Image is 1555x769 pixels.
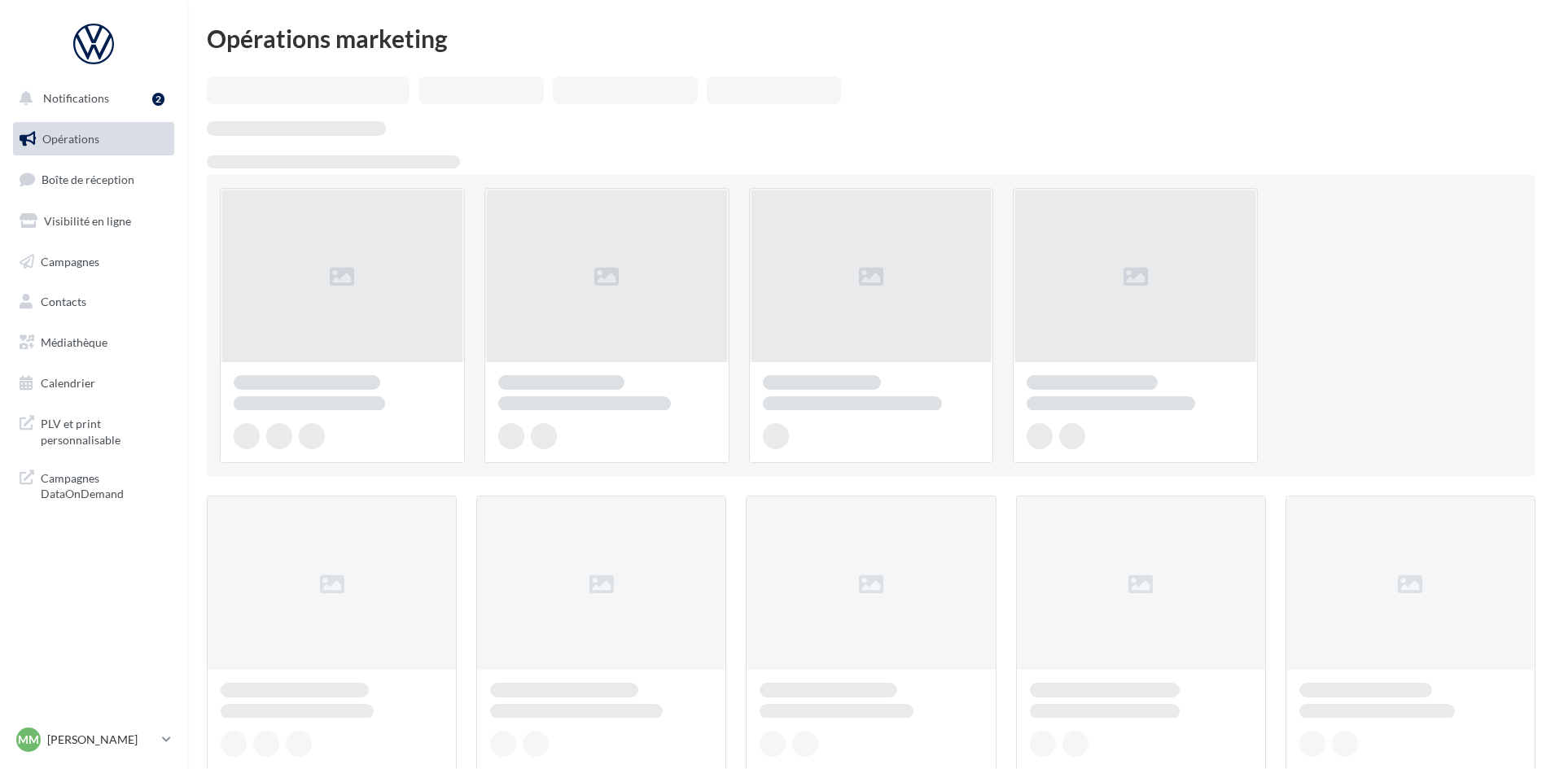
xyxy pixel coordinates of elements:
span: Contacts [41,295,86,308]
span: Notifications [43,91,109,105]
span: Calendrier [41,376,95,390]
a: Opérations [10,122,177,156]
a: Campagnes DataOnDemand [10,461,177,509]
span: MM [18,732,39,748]
a: Boîte de réception [10,162,177,197]
button: Notifications 2 [10,81,171,116]
p: [PERSON_NAME] [47,732,155,748]
span: Visibilité en ligne [44,214,131,228]
a: MM [PERSON_NAME] [13,724,174,755]
a: Médiathèque [10,326,177,360]
span: Médiathèque [41,335,107,349]
span: Campagnes [41,254,99,268]
span: Opérations [42,132,99,146]
a: PLV et print personnalisable [10,406,177,454]
a: Contacts [10,285,177,319]
a: Campagnes [10,245,177,279]
div: Opérations marketing [207,26,1535,50]
span: Campagnes DataOnDemand [41,467,168,502]
div: 2 [152,93,164,106]
a: Calendrier [10,366,177,400]
a: Visibilité en ligne [10,204,177,238]
span: PLV et print personnalisable [41,413,168,448]
span: Boîte de réception [42,173,134,186]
